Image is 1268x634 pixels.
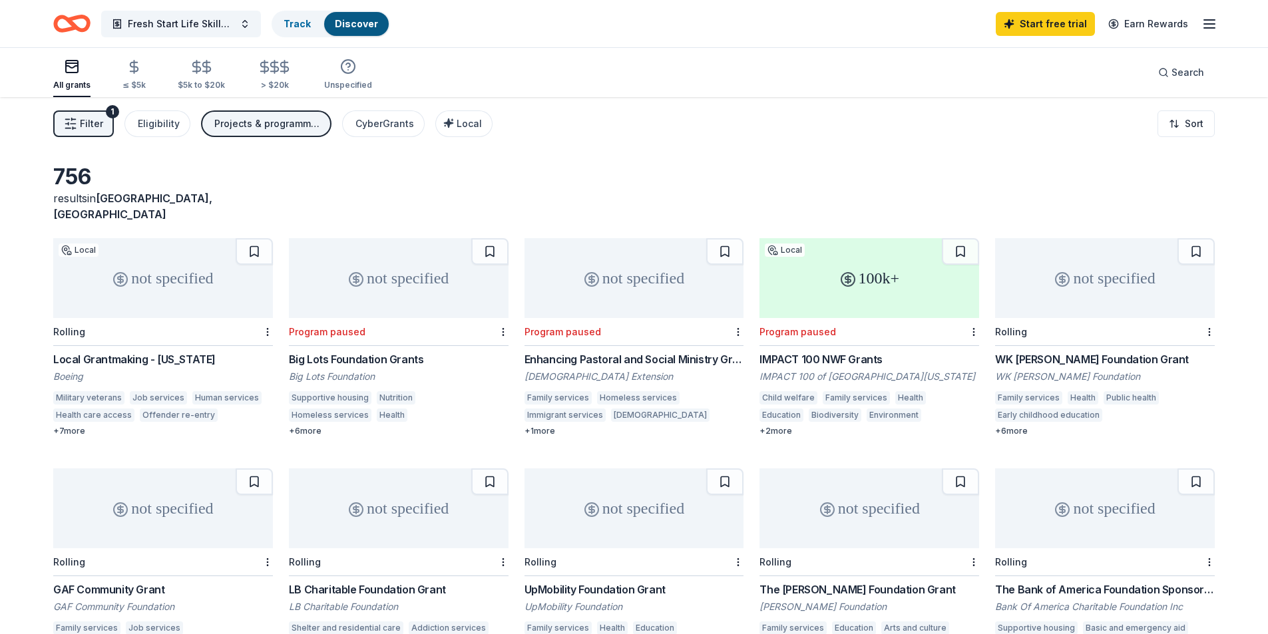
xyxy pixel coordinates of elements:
div: 1 [106,105,119,118]
div: Human services [192,391,262,404]
span: Local [457,118,482,129]
div: not specified [525,238,744,318]
div: Health care access [413,408,494,422]
div: Family services [995,391,1062,404]
button: All grants [53,53,91,97]
div: + 1 more [525,426,744,436]
div: UpMobility Foundation [525,600,744,613]
div: The Bank of America Foundation Sponsorship Program [995,581,1215,597]
div: [DEMOGRAPHIC_DATA] [611,408,710,422]
div: Rolling [289,556,321,567]
div: Offender re-entry [140,408,218,422]
div: $5k to $20k [178,80,225,90]
div: Bank Of America Charitable Foundation Inc [995,600,1215,613]
a: Earn Rewards [1100,12,1196,36]
div: Homeless services [597,391,680,404]
div: ≤ $5k [122,80,146,90]
div: Boeing [53,370,273,383]
div: Local Grantmaking - [US_STATE] [53,351,273,367]
a: 100k+LocalProgram pausedIMPACT 100 NWF GrantsIMPACT 100 of [GEOGRAPHIC_DATA][US_STATE]Child welfa... [759,238,979,436]
div: 756 [53,164,273,190]
div: Local [765,243,805,257]
a: Discover [335,18,378,29]
div: All grants [53,80,91,90]
div: Environment [867,408,921,422]
div: Immigrant services [525,408,606,422]
div: Rolling [995,556,1027,567]
button: Search [1148,59,1215,86]
button: Eligibility [124,110,190,137]
div: Local [59,243,99,257]
div: > $20k [257,80,292,90]
div: Family services [525,391,592,404]
div: Military veterans [53,391,124,404]
div: Public health [1104,391,1159,404]
div: + 6 more [289,426,509,436]
div: Supportive housing [289,391,371,404]
button: Fresh Start Life Skills Program [101,11,261,37]
span: Sort [1185,116,1203,132]
a: not specifiedRollingWK [PERSON_NAME] Foundation GrantWK [PERSON_NAME] FoundationFamily servicesHe... [995,238,1215,436]
div: not specified [53,238,273,318]
div: not specified [759,468,979,548]
button: Sort [1158,110,1215,137]
div: Big Lots Foundation Grants [289,351,509,367]
div: Health care access [53,408,134,422]
div: Enhancing Pastoral and Social Ministry Grants [525,351,744,367]
div: Nutrition [377,391,415,404]
div: Job services [130,391,187,404]
div: 100k+ [759,238,979,318]
div: Eligibility [138,116,180,132]
div: Family services [823,391,890,404]
div: CyberGrants [355,116,414,132]
div: not specified [289,468,509,548]
div: Program paused [525,326,601,337]
div: WK [PERSON_NAME] Foundation [995,370,1215,383]
button: Local [435,110,493,137]
div: Health [895,391,926,404]
div: Education [759,408,803,422]
div: not specified [525,468,744,548]
div: WK [PERSON_NAME] Foundation Grant [995,351,1215,367]
span: Search [1171,65,1204,80]
div: + 2 more [759,426,979,436]
button: ≤ $5k [122,54,146,97]
div: Unspecified [324,80,372,90]
span: [GEOGRAPHIC_DATA], [GEOGRAPHIC_DATA] [53,192,212,221]
a: not specifiedProgram pausedEnhancing Pastoral and Social Ministry Grants[DEMOGRAPHIC_DATA] Extens... [525,238,744,436]
div: Program paused [289,326,365,337]
div: GAF Community Foundation [53,600,273,613]
div: Biodiversity [809,408,861,422]
div: not specified [53,468,273,548]
button: TrackDiscover [272,11,390,37]
span: in [53,192,212,221]
div: IMPACT 100 NWF Grants [759,351,979,367]
a: Home [53,8,91,39]
button: Filter1 [53,110,114,137]
div: Rolling [53,556,85,567]
div: not specified [289,238,509,318]
div: not specified [995,468,1215,548]
a: Track [284,18,311,29]
button: CyberGrants [342,110,425,137]
div: Program paused [759,326,836,337]
div: [PERSON_NAME] Foundation [759,600,979,613]
div: not specified [995,238,1215,318]
div: Homeless services [289,408,371,422]
div: Health [1068,391,1098,404]
div: Rolling [53,326,85,337]
div: LB Charitable Foundation Grant [289,581,509,597]
div: Child welfare [759,391,817,404]
div: Projects & programming [214,116,321,132]
div: + 7 more [53,426,273,436]
div: Rolling [759,556,791,567]
div: results [53,190,273,222]
a: Start free trial [996,12,1095,36]
span: Fresh Start Life Skills Program [128,16,234,32]
div: IMPACT 100 of [GEOGRAPHIC_DATA][US_STATE] [759,370,979,383]
div: UpMobility Foundation Grant [525,581,744,597]
div: Big Lots Foundation [289,370,509,383]
div: Health [377,408,407,422]
button: Unspecified [324,53,372,97]
button: Projects & programming [201,110,331,137]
